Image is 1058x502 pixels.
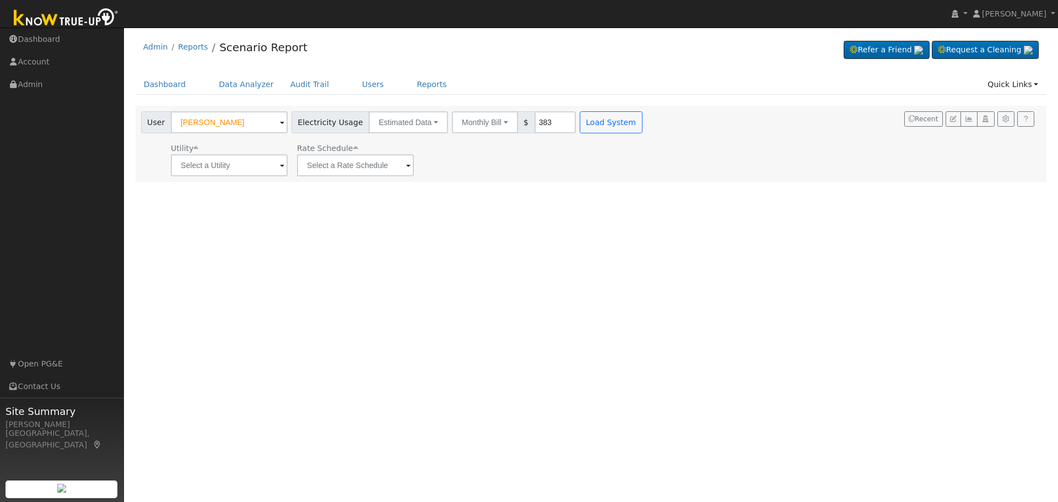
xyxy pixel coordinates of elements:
[292,111,369,133] span: Electricity Usage
[178,42,208,51] a: Reports
[297,144,358,153] span: Alias: None
[452,111,518,133] button: Monthly Bill
[8,6,124,31] img: Know True-Up
[297,154,414,176] input: Select a Rate Schedule
[997,111,1014,127] button: Settings
[982,9,1046,18] span: [PERSON_NAME]
[369,111,448,133] button: Estimated Data
[143,42,168,51] a: Admin
[1017,111,1034,127] a: Help Link
[946,111,961,127] button: Edit User
[1024,46,1033,55] img: retrieve
[979,74,1046,95] a: Quick Links
[6,428,118,451] div: [GEOGRAPHIC_DATA], [GEOGRAPHIC_DATA]
[904,111,943,127] button: Recent
[354,74,392,95] a: Users
[171,143,288,154] div: Utility
[136,74,195,95] a: Dashboard
[141,111,171,133] span: User
[914,46,923,55] img: retrieve
[57,484,66,493] img: retrieve
[210,74,282,95] a: Data Analyzer
[171,154,288,176] input: Select a Utility
[517,111,535,133] span: $
[409,74,455,95] a: Reports
[93,440,102,449] a: Map
[171,111,288,133] input: Select a User
[844,41,930,60] a: Refer a Friend
[977,111,994,127] button: Login As
[960,111,978,127] button: Multi-Series Graph
[219,41,307,54] a: Scenario Report
[6,419,118,430] div: [PERSON_NAME]
[6,404,118,419] span: Site Summary
[932,41,1039,60] a: Request a Cleaning
[580,111,643,133] button: Load System
[282,74,337,95] a: Audit Trail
